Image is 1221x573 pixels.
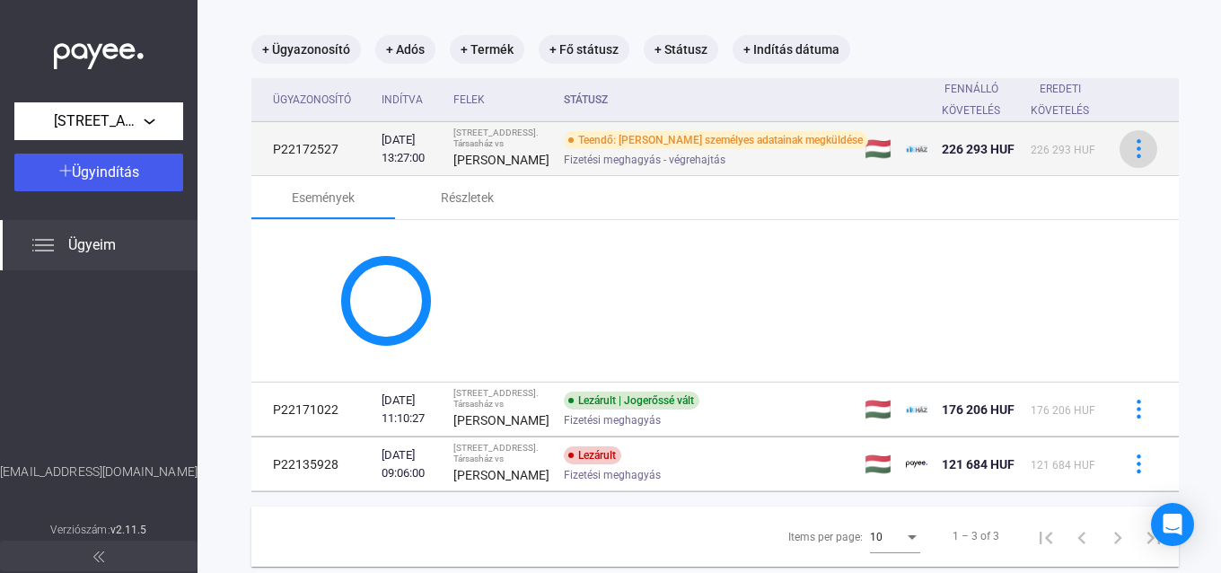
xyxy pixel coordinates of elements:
[906,138,927,160] img: ehaz-mini
[72,163,139,181] span: Ügyindítás
[251,35,361,64] mat-chip: + Ügyazonosító
[54,110,144,132] span: [STREET_ADDRESS]. [GEOGRAPHIC_DATA]
[644,35,718,64] mat-chip: + Státusz
[453,413,549,428] strong: [PERSON_NAME]
[953,525,999,547] div: 1 – 3 of 3
[1129,454,1148,473] img: more-blue
[564,446,621,464] div: Lezárult
[453,89,549,110] div: Felek
[1120,130,1157,168] button: more-blue
[54,33,144,70] img: white-payee-white-dot.svg
[441,187,494,208] div: Részletek
[453,153,549,167] strong: [PERSON_NAME]
[251,383,374,436] td: P22171022
[564,149,725,171] span: Fizetési meghagyás - végrehajtás
[450,35,524,64] mat-chip: + Termék
[906,399,927,420] img: ehaz-mini
[93,551,104,562] img: arrow-double-left-grey.svg
[453,89,485,110] div: Felek
[1100,518,1136,554] button: Next page
[1120,445,1157,483] button: more-blue
[68,234,116,256] span: Ügyeim
[870,531,883,543] span: 10
[382,446,439,482] div: [DATE] 09:06:00
[375,35,435,64] mat-chip: + Adós
[273,89,367,110] div: Ügyazonosító
[382,392,439,428] div: [DATE] 11:10:27
[453,388,549,410] div: [STREET_ADDRESS]. Társasház vs
[1031,459,1095,472] span: 121 684 HUF
[539,35,629,64] mat-chip: + Fő státusz
[1031,144,1095,156] span: 226 293 HUF
[273,89,351,110] div: Ügyazonosító
[942,142,1015,156] span: 226 293 HUF
[564,131,868,149] div: Teendő: [PERSON_NAME] személyes adatainak megküldése
[564,392,699,410] div: Lezárult | Jogerőssé vált
[453,443,549,464] div: [STREET_ADDRESS]. Társasház vs
[382,89,439,110] div: Indítva
[14,102,183,140] button: [STREET_ADDRESS]. [GEOGRAPHIC_DATA]
[453,468,549,482] strong: [PERSON_NAME]
[1031,404,1095,417] span: 176 206 HUF
[251,122,374,176] td: P22172527
[1151,503,1194,546] div: Open Intercom Messenger
[1120,391,1157,428] button: more-blue
[942,78,1016,121] div: Fennálló követelés
[557,78,857,122] th: Státusz
[453,128,549,149] div: [STREET_ADDRESS]. Társasház vs
[942,457,1015,472] span: 121 684 HUF
[942,402,1015,417] span: 176 206 HUF
[564,464,661,486] span: Fizetési meghagyás
[382,89,423,110] div: Indítva
[110,524,147,536] strong: v2.11.5
[1129,400,1148,419] img: more-blue
[32,234,54,256] img: list.svg
[14,154,183,191] button: Ügyindítás
[292,187,355,208] div: Események
[59,164,72,177] img: plus-white.svg
[870,525,920,547] mat-select: Items per page:
[942,78,1000,121] div: Fennálló követelés
[857,437,899,491] td: 🇭🇺
[1028,518,1064,554] button: First page
[906,454,927,475] img: payee-logo
[857,122,899,176] td: 🇭🇺
[788,526,863,548] div: Items per page:
[382,131,439,167] div: [DATE] 13:27:00
[857,383,899,436] td: 🇭🇺
[1129,139,1148,158] img: more-blue
[1136,518,1172,554] button: Last page
[564,410,661,431] span: Fizetési meghagyás
[1031,78,1089,121] div: Eredeti követelés
[733,35,850,64] mat-chip: + Indítás dátuma
[251,437,374,491] td: P22135928
[1064,518,1100,554] button: Previous page
[1031,78,1105,121] div: Eredeti követelés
